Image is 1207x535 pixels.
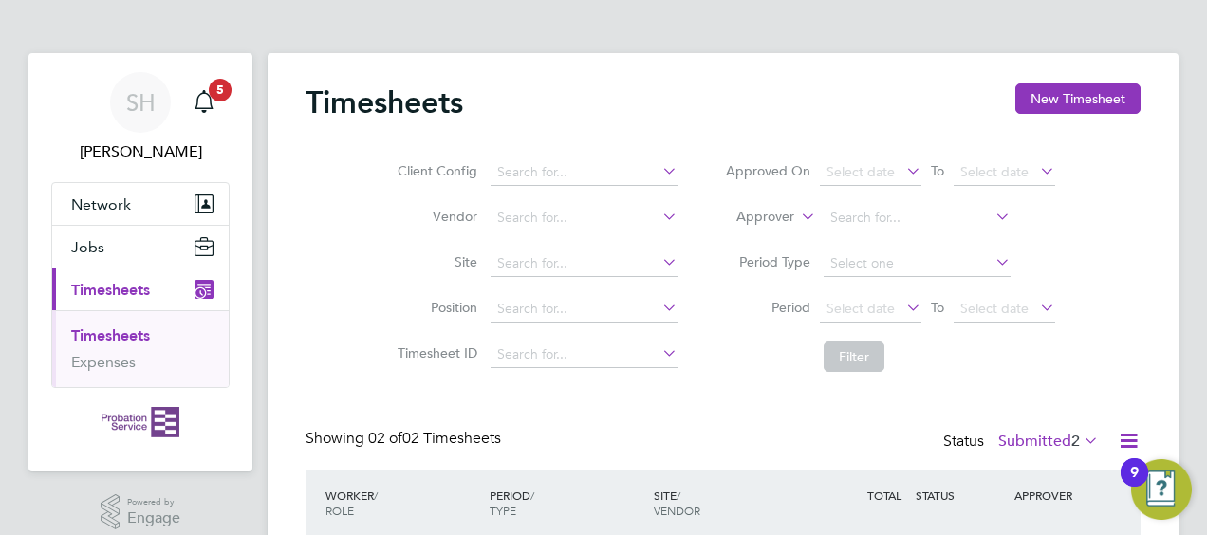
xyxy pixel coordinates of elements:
div: 9 [1130,472,1139,497]
span: ROLE [325,503,354,518]
label: Vendor [392,208,477,225]
span: / [374,488,378,503]
div: APPROVER [1010,478,1108,512]
span: 02 of [368,429,402,448]
div: PERIOD [485,478,649,527]
label: Position [392,299,477,316]
span: To [925,295,950,320]
span: Engage [127,510,180,526]
span: Select date [960,163,1029,180]
span: Select date [826,163,895,180]
label: Period [725,299,810,316]
input: Search for... [491,341,678,368]
label: Client Config [392,162,477,179]
span: 02 Timesheets [368,429,501,448]
a: Timesheets [71,326,150,344]
a: SH[PERSON_NAME] [51,72,230,163]
span: SH [126,90,156,115]
a: Expenses [71,353,136,371]
input: Select one [824,250,1011,277]
button: Jobs [52,226,229,267]
button: Network [52,183,229,225]
a: Go to home page [51,407,230,437]
nav: Main navigation [28,53,252,471]
input: Search for... [491,159,678,186]
input: Search for... [824,205,1011,231]
button: Timesheets [52,268,229,310]
span: / [677,488,680,503]
span: / [530,488,534,503]
label: Site [392,253,477,270]
span: Timesheets [71,281,150,299]
div: WORKER [321,478,485,527]
input: Search for... [491,296,678,323]
label: Approver [709,208,794,227]
button: Filter [824,341,884,372]
label: Timesheet ID [392,344,477,361]
div: STATUS [911,478,1010,512]
a: 5 [185,72,223,133]
span: Jobs [71,238,104,256]
span: 2 [1071,432,1080,451]
label: Period Type [725,253,810,270]
a: Powered byEngage [101,494,181,530]
span: Select date [960,300,1029,317]
h2: Timesheets [306,83,463,121]
span: Sarah Hennebry [51,140,230,163]
label: Submitted [998,432,1099,451]
div: Status [943,429,1103,455]
input: Search for... [491,250,678,277]
span: 5 [209,79,232,101]
img: probationservice-logo-retina.png [102,407,178,437]
div: SITE [649,478,813,527]
span: Select date [826,300,895,317]
div: Timesheets [52,310,229,387]
label: Approved On [725,162,810,179]
span: Powered by [127,494,180,510]
span: Network [71,195,131,213]
span: TYPE [490,503,516,518]
span: TOTAL [867,488,901,503]
span: VENDOR [654,503,700,518]
button: Open Resource Center, 9 new notifications [1131,459,1192,520]
input: Search for... [491,205,678,231]
span: To [925,158,950,183]
div: Showing [306,429,505,449]
button: New Timesheet [1015,83,1141,114]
